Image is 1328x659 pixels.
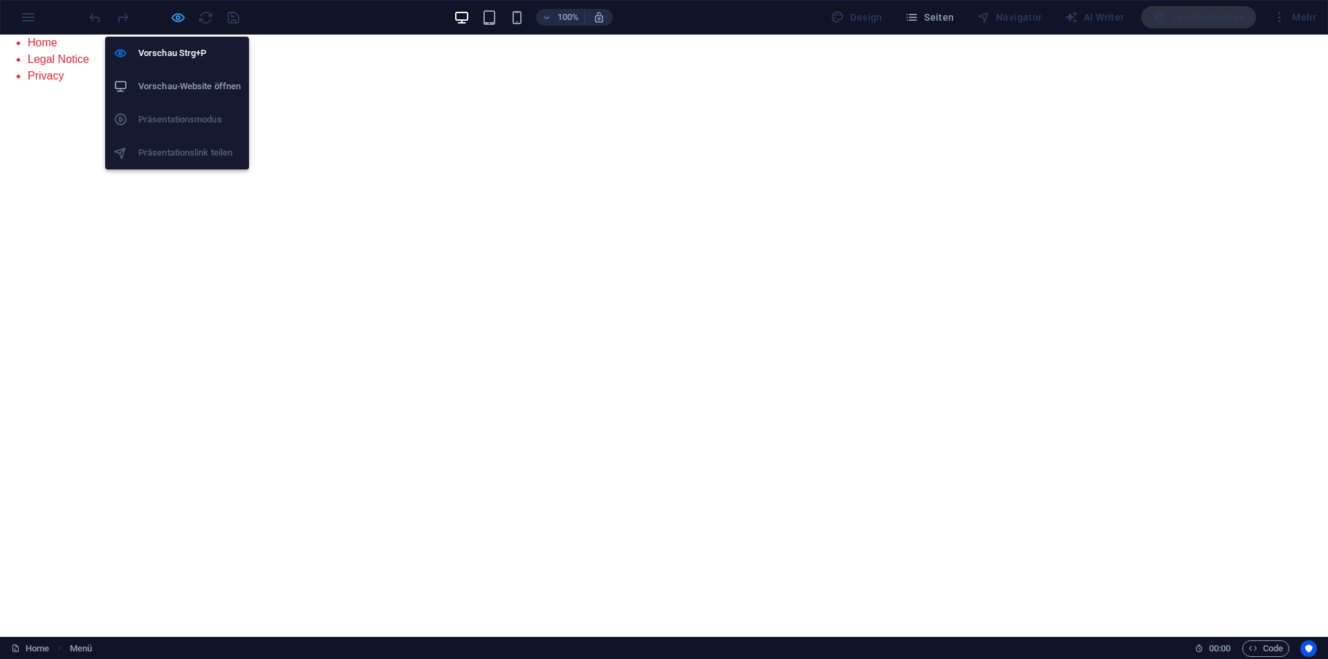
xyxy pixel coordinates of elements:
[1209,640,1230,657] span: 00 00
[1195,640,1231,657] h6: Session-Zeit
[557,9,579,26] h6: 100%
[825,6,888,28] div: Design (Strg+Alt+Y)
[899,6,960,28] button: Seiten
[28,2,57,14] a: Home
[70,640,92,657] span: Klick zum Auswählen. Doppelklick zum Bearbeiten
[138,78,241,95] h6: Vorschau-Website öffnen
[1248,640,1283,657] span: Code
[1219,643,1221,653] span: :
[138,45,241,62] h6: Vorschau Strg+P
[11,640,49,657] a: Klick, um Auswahl aufzuheben. Doppelklick öffnet Seitenverwaltung
[1242,640,1289,657] button: Code
[70,640,92,657] nav: breadcrumb
[28,19,89,30] a: Legal Notice
[1300,640,1317,657] button: Usercentrics
[905,10,954,24] span: Seiten
[28,35,64,47] a: Privacy
[536,9,585,26] button: 100%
